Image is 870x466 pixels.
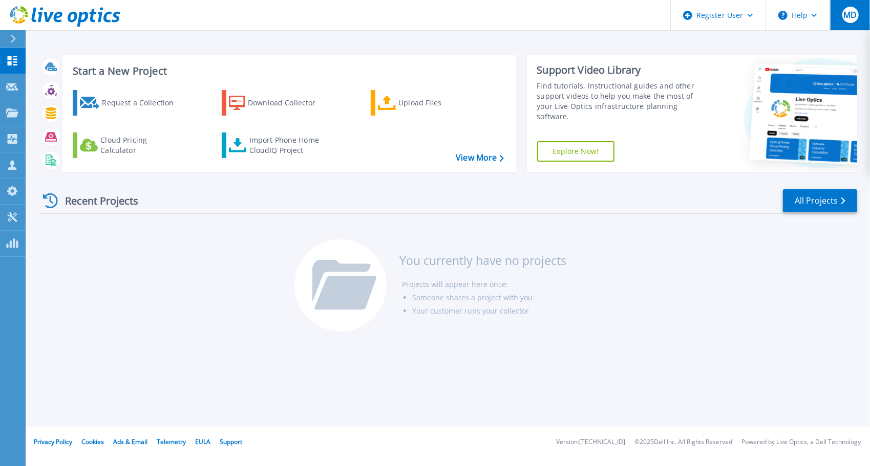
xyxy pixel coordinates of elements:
[537,63,705,77] div: Support Video Library
[399,255,566,266] h3: You currently have no projects
[73,132,187,158] a: Cloud Pricing Calculator
[39,188,152,213] div: Recent Projects
[843,11,857,19] span: MD
[73,65,503,77] h3: Start a New Project
[412,291,566,304] li: Someone shares a project with you
[195,437,210,446] a: EULA
[248,93,330,113] div: Download Collector
[157,437,186,446] a: Telemetry
[220,437,242,446] a: Support
[113,437,147,446] a: Ads & Email
[741,439,861,446] li: Powered by Live Optics, a Dell Technology
[100,135,182,156] div: Cloud Pricing Calculator
[73,90,187,116] a: Request a Collection
[783,189,857,212] a: All Projects
[102,93,184,113] div: Request a Collection
[222,90,336,116] a: Download Collector
[537,81,705,122] div: Find tutorials, instructional guides and other support videos to help you make the most of your L...
[34,437,72,446] a: Privacy Policy
[456,153,503,163] a: View More
[81,437,104,446] a: Cookies
[249,135,329,156] div: Import Phone Home CloudIQ Project
[398,93,480,113] div: Upload Files
[634,439,732,446] li: © 2025 Dell Inc. All Rights Reserved
[556,439,625,446] li: Version: [TECHNICAL_ID]
[537,141,615,162] a: Explore Now!
[371,90,485,116] a: Upload Files
[402,278,566,291] li: Projects will appear here once:
[412,304,566,318] li: Your customer runs your collector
